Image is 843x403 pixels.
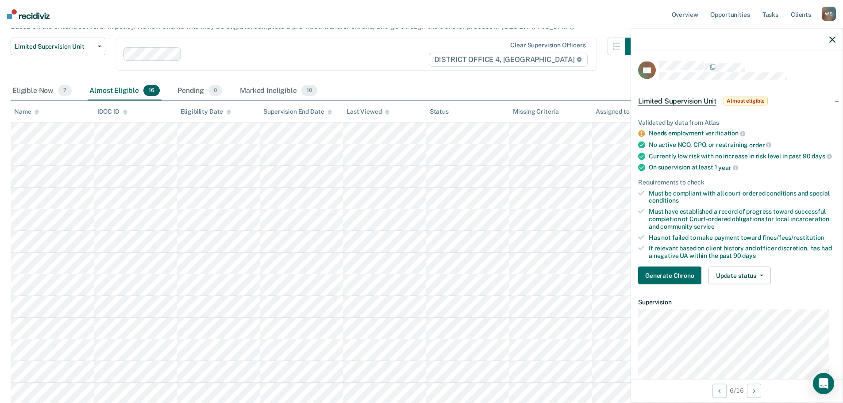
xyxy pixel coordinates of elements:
[346,108,389,115] div: Last Viewed
[596,108,637,115] div: Assigned to
[649,189,835,204] div: Must be compliant with all court-ordered conditions and special conditions
[638,266,705,284] a: Navigate to form link
[631,379,843,402] div: 6 / 16
[762,234,824,241] span: fines/fees/restitution
[649,208,835,230] div: Must have established a record of progress toward successful completion of Court-ordered obligati...
[813,373,834,394] div: Open Intercom Messenger
[88,81,162,101] div: Almost Eligible
[11,81,73,101] div: Eligible Now
[7,9,50,19] img: Recidiviz
[638,266,701,284] button: Generate Chrono
[631,87,843,115] div: Limited Supervision UnitAlmost eligible
[649,141,835,149] div: No active NCO, CPO, or restraining
[58,85,72,96] span: 7
[11,14,640,31] p: The Limited Supervision Unit, which offers web-based reporting to low-risk clients, is the lowest...
[749,141,771,148] span: order
[143,85,160,96] span: 16
[638,96,716,105] span: Limited Supervision Unit
[181,108,231,115] div: Eligibility Date
[649,130,835,138] div: Needs employment verification
[712,384,727,398] button: Previous Opportunity
[718,164,738,171] span: year
[638,119,835,126] div: Validated by data from Atlas
[708,266,771,284] button: Update status
[238,81,319,101] div: Marked Ineligible
[649,164,835,172] div: On supervision at least 1
[812,153,831,160] span: days
[638,178,835,186] div: Requirements to check
[649,245,835,260] div: If relevant based on client history and officer discretion, has had a negative UA within the past 90
[694,223,715,230] span: service
[263,108,332,115] div: Supervision End Date
[822,7,836,21] div: W S
[429,53,588,67] span: DISTRICT OFFICE 4, [GEOGRAPHIC_DATA]
[430,108,449,115] div: Status
[301,85,317,96] span: 10
[638,298,835,306] dt: Supervision
[176,81,224,101] div: Pending
[724,96,768,105] span: Almost eligible
[14,108,39,115] div: Name
[747,384,761,398] button: Next Opportunity
[742,252,755,259] span: days
[649,152,835,160] div: Currently low risk with no increase in risk level in past 90
[510,42,585,49] div: Clear supervision officers
[97,108,127,115] div: IDOC ID
[15,43,94,50] span: Limited Supervision Unit
[208,85,222,96] span: 0
[649,234,835,241] div: Has not failed to make payment toward
[513,108,559,115] div: Missing Criteria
